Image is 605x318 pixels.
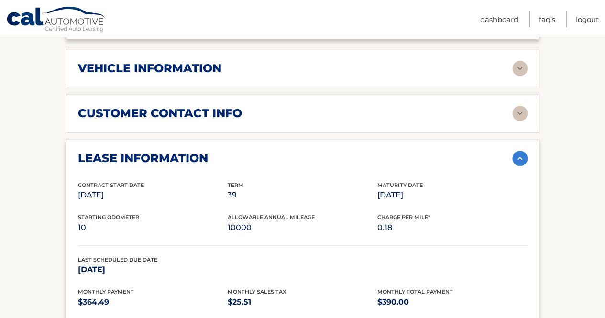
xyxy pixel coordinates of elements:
[78,263,228,276] p: [DATE]
[228,296,377,309] p: $25.51
[377,182,423,188] span: Maturity Date
[377,296,527,309] p: $390.00
[377,214,430,220] span: Charge Per Mile*
[78,214,139,220] span: Starting Odometer
[228,221,377,234] p: 10000
[512,61,528,76] img: accordion-rest.svg
[78,188,228,202] p: [DATE]
[377,188,527,202] p: [DATE]
[512,151,528,166] img: accordion-active.svg
[576,11,599,27] a: Logout
[6,6,107,34] a: Cal Automotive
[228,214,315,220] span: Allowable Annual Mileage
[78,182,144,188] span: Contract Start Date
[512,106,528,121] img: accordion-rest.svg
[228,288,286,295] span: Monthly Sales Tax
[228,182,243,188] span: Term
[78,61,221,76] h2: vehicle information
[78,106,242,121] h2: customer contact info
[480,11,518,27] a: Dashboard
[539,11,555,27] a: FAQ's
[78,256,157,263] span: Last Scheduled Due Date
[78,288,134,295] span: Monthly Payment
[228,188,377,202] p: 39
[78,296,228,309] p: $364.49
[78,221,228,234] p: 10
[377,288,453,295] span: Monthly Total Payment
[377,221,527,234] p: 0.18
[78,151,208,165] h2: lease information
